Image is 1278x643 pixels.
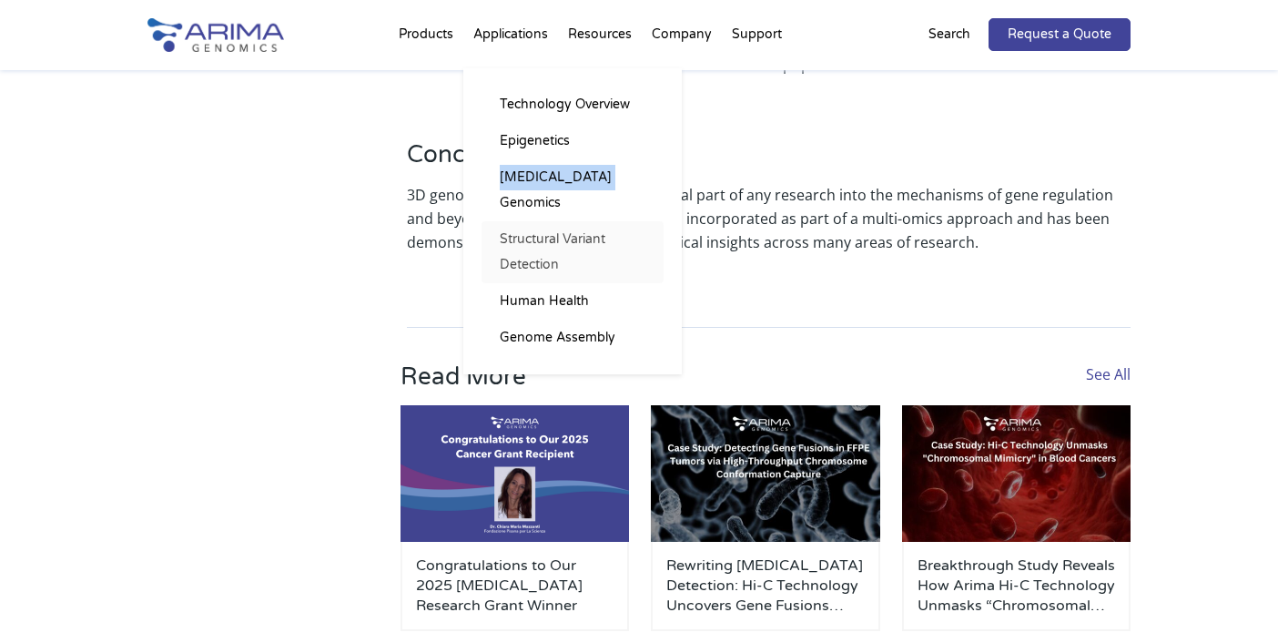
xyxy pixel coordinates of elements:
img: Arima-Genomics-logo [147,18,284,52]
p: 3D genomics is an emerging but essential part of any research into the mechanisms of gene regulat... [407,183,1131,269]
a: Congratulations to Our 2025 [MEDICAL_DATA] Research Grant Winner [416,556,614,616]
a: Rewriting [MEDICAL_DATA] Detection: Hi-C Technology Uncovers Gene Fusions Missed by Standard Methods [666,556,864,616]
img: Arima-March-Blog-Post-Banner-1-500x300.jpg [902,405,1131,543]
img: Arima-March-Blog-Post-Banner-2-500x300.jpg [651,405,879,543]
h3: Conclusions [407,140,1131,183]
p: Search [928,23,970,46]
a: Request a Quote [989,18,1131,51]
a: Structural Variant Detection [482,221,664,283]
h3: Read More [401,362,756,405]
a: Human Health [482,283,664,320]
a: Breakthrough Study Reveals How Arima Hi-C Technology Unmasks “Chromosomal Mimicry” in Blood Cancers [918,556,1115,616]
a: Genome Assembly [482,320,664,356]
a: Epigenetics [482,123,664,159]
a: See All [1086,364,1131,384]
a: Technology Overview [482,87,664,123]
img: genome-assembly-grant-2025-500x300.png [401,405,629,543]
a: [MEDICAL_DATA] Genomics [482,159,664,221]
